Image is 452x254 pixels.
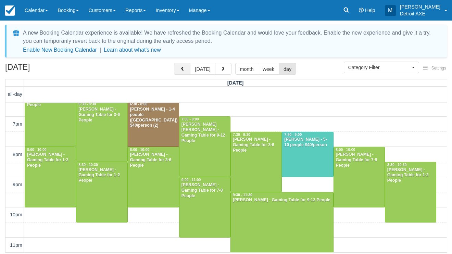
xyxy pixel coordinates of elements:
[233,137,280,153] div: [PERSON_NAME] - Gaming Table for 3-6 People
[282,132,333,177] a: 7:30 - 9:00[PERSON_NAME] - 5-10 people $40/person
[385,162,436,223] a: 8:30 - 10:30[PERSON_NAME] - Gaming Table for 1-2 People
[8,91,22,97] span: all-day
[181,122,228,144] div: [PERSON_NAME] [PERSON_NAME] - Gaming Table for 9-12 People
[336,148,355,152] span: 8:00 - 10:00
[419,63,450,73] button: Settings
[233,198,331,203] div: [PERSON_NAME] - Gaming Table for 9-12 People
[13,152,22,157] span: 8pm
[279,63,296,75] button: day
[348,64,410,71] span: Category Filter
[181,117,199,121] span: 7:00 - 9:00
[5,5,15,16] img: checkfront-main-nav-mini-logo.png
[128,147,179,207] a: 8:00 - 10:00[PERSON_NAME] - Gaming Table for 3-6 People
[235,63,259,75] button: month
[130,107,177,129] div: [PERSON_NAME] - 1-4 people ([GEOGRAPHIC_DATA]) $40/person (2)
[400,3,440,10] p: [PERSON_NAME]
[365,8,375,13] span: Help
[13,182,22,187] span: 9pm
[78,163,98,167] span: 8:30 - 10:30
[104,47,161,53] a: Learn about what's new
[431,66,446,71] span: Settings
[190,63,215,75] button: [DATE]
[227,80,244,86] span: [DATE]
[78,107,125,123] div: [PERSON_NAME] - Gaming Table for 3-6 People
[336,152,383,168] div: [PERSON_NAME] - Gaming Table for 7-8 People
[400,10,440,17] p: Detroit AXE
[130,152,177,168] div: [PERSON_NAME] - Gaming Table for 3-6 People
[10,212,22,217] span: 10pm
[23,47,97,53] button: Enable New Booking Calendar
[258,63,279,75] button: week
[10,242,22,248] span: 11pm
[25,147,76,207] a: 8:00 - 10:00[PERSON_NAME] - Gaming Table for 1-2 People
[130,102,148,106] span: 6:30 - 8:00
[284,137,331,148] div: [PERSON_NAME] - 5-10 people $40/person
[230,132,282,192] a: 7:30 - 9:30[PERSON_NAME] - Gaming Table for 3-6 People
[78,167,125,184] div: [PERSON_NAME] - Gaming Table for 1-2 People
[359,8,364,13] i: Help
[179,177,230,238] a: 9:00 - 11:00[PERSON_NAME] - Gaming Table for 7-8 People
[181,178,201,182] span: 9:00 - 11:00
[23,29,439,45] div: A new Booking Calendar experience is available! We have refreshed the Booking Calendar and would ...
[5,63,92,76] h2: [DATE]
[385,5,396,16] div: M
[27,148,47,152] span: 8:00 - 10:00
[130,148,150,152] span: 8:00 - 10:00
[25,86,76,147] a: [PERSON_NAME] - Gaming Table for 1-2 People
[181,182,228,199] div: [PERSON_NAME] - Gaming Table for 7-8 People
[179,116,230,177] a: 7:00 - 9:00[PERSON_NAME] [PERSON_NAME] - Gaming Table for 9-12 People
[387,163,407,167] span: 8:30 - 10:30
[334,147,385,207] a: 8:00 - 10:00[PERSON_NAME] - Gaming Table for 7-8 People
[233,193,252,197] span: 9:30 - 11:30
[344,62,419,73] button: Category Filter
[76,162,127,223] a: 8:30 - 10:30[PERSON_NAME] - Gaming Table for 1-2 People
[230,192,334,253] a: 9:30 - 11:30[PERSON_NAME] - Gaming Table for 9-12 People
[387,167,434,184] div: [PERSON_NAME] - Gaming Table for 1-2 People
[100,47,101,53] span: |
[284,133,302,137] span: 7:30 - 9:00
[13,121,22,127] span: 7pm
[78,102,96,106] span: 6:30 - 8:30
[128,101,179,147] a: 6:30 - 8:00[PERSON_NAME] - 1-4 people ([GEOGRAPHIC_DATA]) $40/person (2)
[76,101,127,162] a: 6:30 - 8:30[PERSON_NAME] - Gaming Table for 3-6 People
[27,152,74,168] div: [PERSON_NAME] - Gaming Table for 1-2 People
[233,133,250,137] span: 7:30 - 9:30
